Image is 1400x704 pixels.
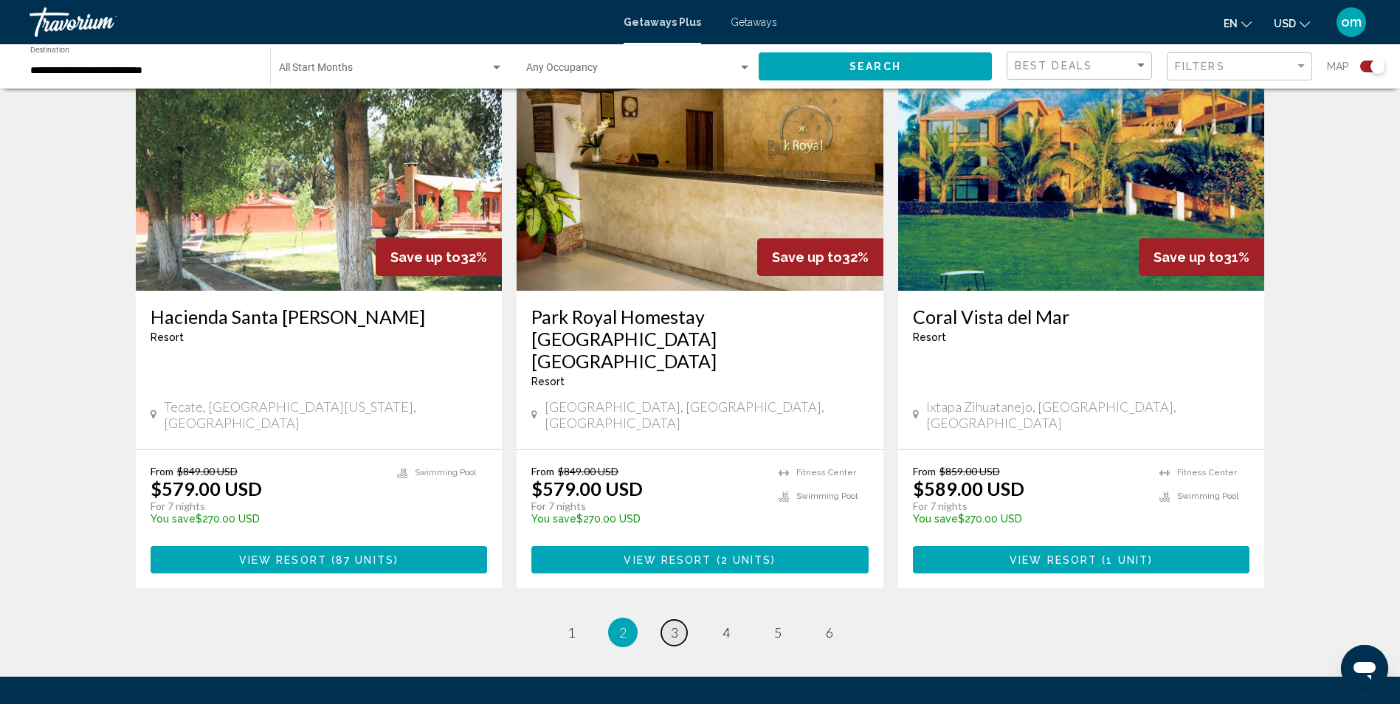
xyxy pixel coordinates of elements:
[1139,238,1264,276] div: 31%
[1332,7,1370,38] button: User Menu
[531,465,554,477] span: From
[1224,13,1252,34] button: Change language
[1327,56,1349,77] span: Map
[898,55,1265,291] img: 2064E01L.jpg
[151,500,383,513] p: For 7 nights
[1015,60,1148,72] mat-select: Sort by
[1106,554,1148,566] span: 1 unit
[796,491,858,501] span: Swimming Pool
[151,546,488,573] button: View Resort(87 units)
[1015,60,1092,72] span: Best Deals
[531,500,764,513] p: For 7 nights
[568,624,575,641] span: 1
[913,546,1250,573] button: View Resort(1 unit)
[1010,554,1097,566] span: View Resort
[913,500,1145,513] p: For 7 nights
[558,465,618,477] span: $849.00 USD
[151,331,184,343] span: Resort
[913,331,946,343] span: Resort
[772,249,842,265] span: Save up to
[721,554,772,566] span: 2 units
[531,546,869,573] button: View Resort(2 units)
[531,376,565,387] span: Resort
[1341,15,1362,30] span: om
[913,306,1250,328] a: Coral Vista del Mar
[624,554,711,566] span: View Resort
[723,624,730,641] span: 4
[136,55,503,291] img: 5405E01L.jpg
[151,477,262,500] p: $579.00 USD
[939,465,1000,477] span: $859.00 USD
[1097,554,1153,566] span: ( )
[545,398,869,431] span: [GEOGRAPHIC_DATA], [GEOGRAPHIC_DATA], [GEOGRAPHIC_DATA]
[151,513,383,525] p: $270.00 USD
[336,554,394,566] span: 87 units
[796,468,856,477] span: Fitness Center
[826,624,833,641] span: 6
[531,513,576,525] span: You save
[531,513,764,525] p: $270.00 USD
[415,468,476,477] span: Swimming Pool
[759,52,992,80] button: Search
[913,477,1024,500] p: $589.00 USD
[1175,61,1225,72] span: Filters
[136,618,1265,647] ul: Pagination
[151,465,173,477] span: From
[849,61,901,73] span: Search
[913,465,936,477] span: From
[712,554,776,566] span: ( )
[1274,13,1310,34] button: Change currency
[390,249,461,265] span: Save up to
[757,238,883,276] div: 32%
[376,238,502,276] div: 32%
[731,16,777,28] a: Getaways
[774,624,782,641] span: 5
[913,513,1145,525] p: $270.00 USD
[531,477,643,500] p: $579.00 USD
[1167,52,1312,82] button: Filter
[671,624,678,641] span: 3
[1274,18,1296,30] span: USD
[1177,468,1237,477] span: Fitness Center
[517,55,883,291] img: 3787O01X.jpg
[926,398,1249,431] span: Ixtapa Zihuatanejo, [GEOGRAPHIC_DATA], [GEOGRAPHIC_DATA]
[913,513,958,525] span: You save
[1177,491,1238,501] span: Swimming Pool
[619,624,627,641] span: 2
[30,7,609,37] a: Travorium
[1154,249,1224,265] span: Save up to
[177,465,238,477] span: $849.00 USD
[239,554,327,566] span: View Resort
[151,513,196,525] span: You save
[624,16,701,28] a: Getaways Plus
[164,398,487,431] span: Tecate, [GEOGRAPHIC_DATA][US_STATE], [GEOGRAPHIC_DATA]
[1341,645,1388,692] iframe: Button to launch messaging window
[531,306,869,372] a: Park Royal Homestay [GEOGRAPHIC_DATA] [GEOGRAPHIC_DATA]
[1224,18,1238,30] span: en
[151,306,488,328] a: Hacienda Santa [PERSON_NAME]
[327,554,399,566] span: ( )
